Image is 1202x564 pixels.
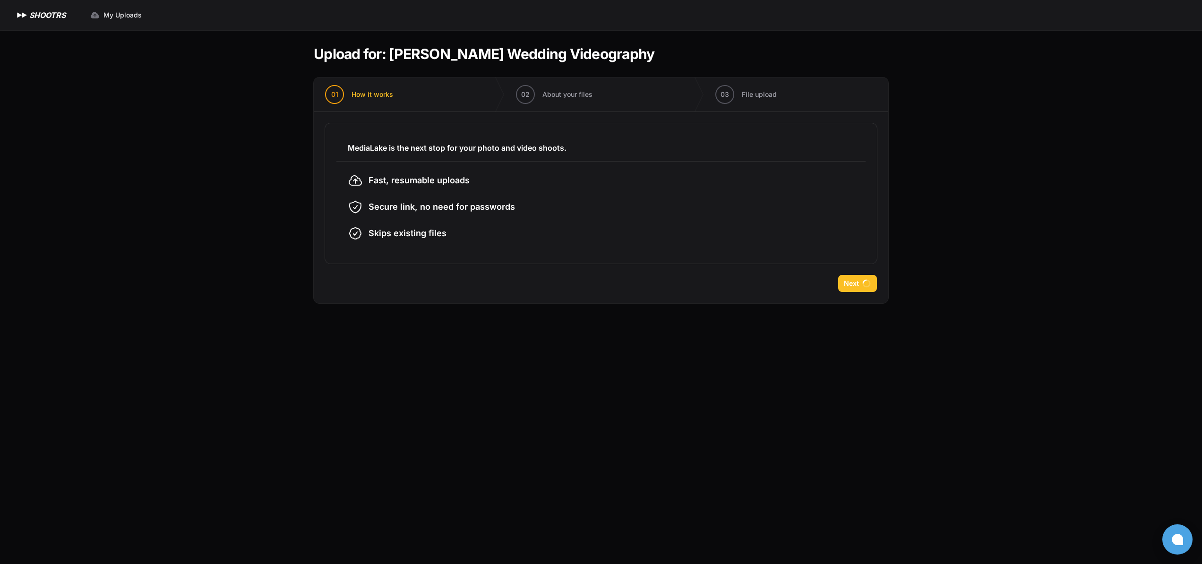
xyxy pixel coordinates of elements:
[521,90,530,99] span: 02
[369,227,446,240] span: Skips existing files
[314,77,404,111] button: 01 How it works
[103,10,142,20] span: My Uploads
[369,200,515,214] span: Secure link, no need for passwords
[348,142,854,154] h3: MediaLake is the next stop for your photo and video shoots.
[314,45,654,62] h1: Upload for: [PERSON_NAME] Wedding Videography
[369,174,470,187] span: Fast, resumable uploads
[742,90,777,99] span: File upload
[85,7,147,24] a: My Uploads
[15,9,29,21] img: SHOOTRS
[844,279,859,288] span: Next
[838,275,877,292] button: Next
[1162,524,1193,555] button: Open chat window
[29,9,66,21] h1: SHOOTRS
[331,90,338,99] span: 01
[15,9,66,21] a: SHOOTRS SHOOTRS
[704,77,788,111] button: 03 File upload
[505,77,604,111] button: 02 About your files
[542,90,592,99] span: About your files
[352,90,393,99] span: How it works
[721,90,729,99] span: 03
